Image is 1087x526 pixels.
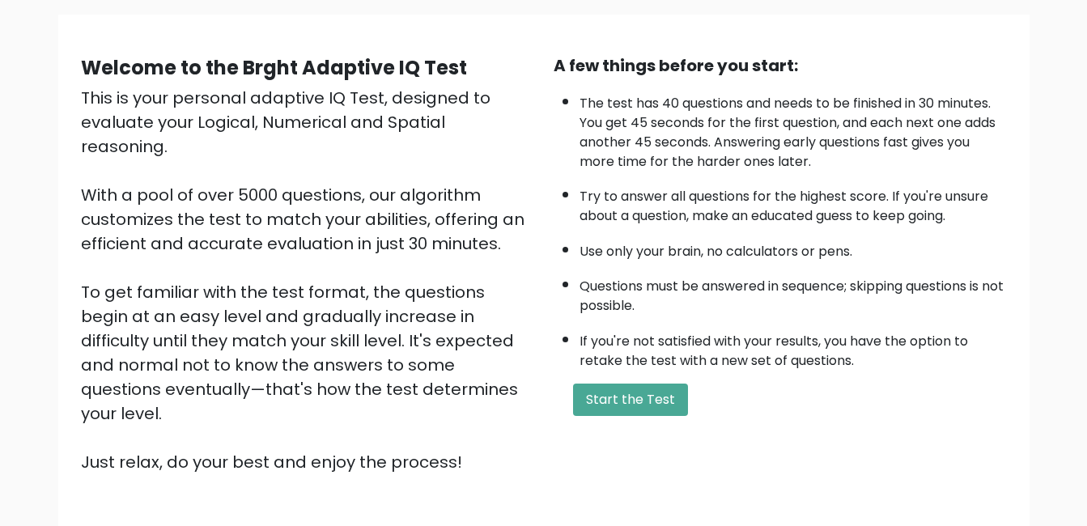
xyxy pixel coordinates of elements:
li: Try to answer all questions for the highest score. If you're unsure about a question, make an edu... [580,179,1007,226]
button: Start the Test [573,384,688,416]
div: A few things before you start: [554,53,1007,78]
b: Welcome to the Brght Adaptive IQ Test [81,54,467,81]
div: This is your personal adaptive IQ Test, designed to evaluate your Logical, Numerical and Spatial ... [81,86,534,474]
li: Questions must be answered in sequence; skipping questions is not possible. [580,269,1007,316]
li: If you're not satisfied with your results, you have the option to retake the test with a new set ... [580,324,1007,371]
li: The test has 40 questions and needs to be finished in 30 minutes. You get 45 seconds for the firs... [580,86,1007,172]
li: Use only your brain, no calculators or pens. [580,234,1007,261]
